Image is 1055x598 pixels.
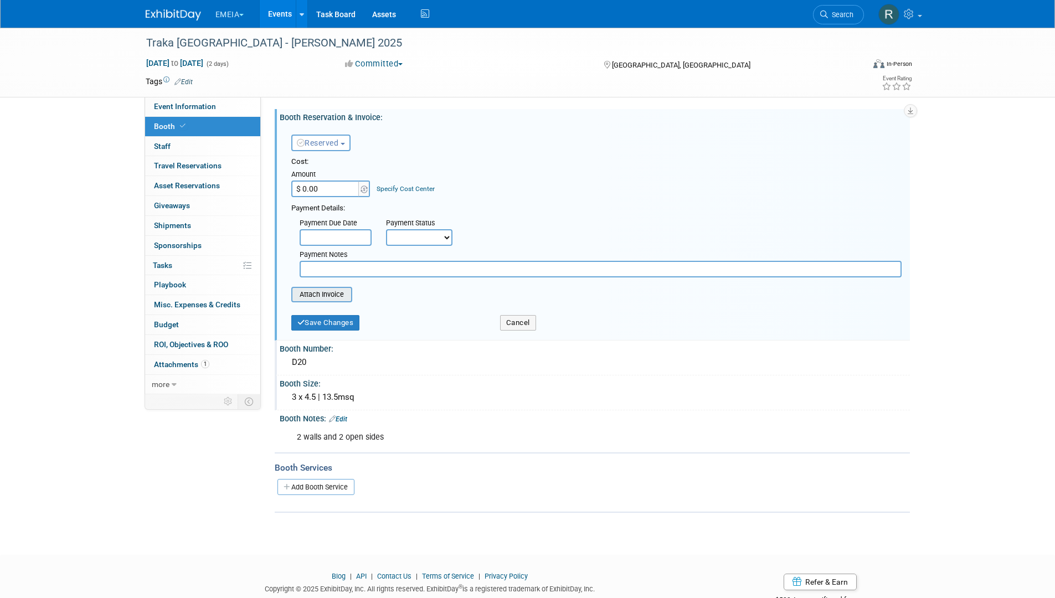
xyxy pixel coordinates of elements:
div: Payment Status [386,218,460,229]
a: Travel Reservations [145,156,260,176]
a: Sponsorships [145,236,260,255]
button: Save Changes [291,315,360,331]
a: API [356,572,367,580]
span: Giveaways [154,201,190,210]
span: Sponsorships [154,241,202,250]
a: Add Booth Service [277,479,354,495]
span: Shipments [154,221,191,230]
span: ROI, Objectives & ROO [154,340,228,349]
td: Personalize Event Tab Strip [219,394,238,409]
div: In-Person [886,60,912,68]
a: Refer & Earn [784,574,857,590]
div: Booth Reservation & Invoice: [280,109,910,123]
span: Asset Reservations [154,181,220,190]
a: ROI, Objectives & ROO [145,335,260,354]
a: Tasks [145,256,260,275]
span: Search [828,11,853,19]
a: Misc. Expenses & Credits [145,295,260,315]
span: | [347,572,354,580]
img: ExhibitDay [146,9,201,20]
div: D20 [288,354,902,371]
span: Playbook [154,280,186,289]
span: | [476,572,483,580]
div: Cost: [291,157,902,167]
span: Booth [154,122,188,131]
div: Payment Details: [291,200,902,214]
img: Rafaela Rupere [878,4,899,25]
img: Format-Inperson.png [873,59,884,68]
div: Amount [291,169,372,181]
a: Contact Us [377,572,411,580]
button: Cancel [500,315,536,331]
div: Booth Number: [280,341,910,354]
a: Booth [145,117,260,136]
span: Tasks [153,261,172,270]
span: 1 [201,360,209,368]
a: Staff [145,137,260,156]
a: Budget [145,315,260,334]
span: [DATE] [DATE] [146,58,204,68]
a: Edit [174,78,193,86]
div: Payment Due Date [300,218,369,229]
span: more [152,380,169,389]
span: [GEOGRAPHIC_DATA], [GEOGRAPHIC_DATA] [612,61,750,69]
i: Booth reservation complete [180,123,186,129]
div: Event Rating [882,76,912,81]
span: Event Information [154,102,216,111]
span: Attachments [154,360,209,369]
a: Privacy Policy [485,572,528,580]
div: Booth Size: [280,375,910,389]
button: Reserved [291,135,351,151]
td: Toggle Event Tabs [238,394,260,409]
div: Booth Services [275,462,910,474]
span: Reserved [297,138,339,147]
div: Booth Notes: [280,410,910,425]
span: to [169,59,180,68]
span: | [413,572,420,580]
span: Travel Reservations [154,161,222,170]
sup: ® [459,584,462,590]
a: Giveaways [145,196,260,215]
div: 2 walls and 2 open sides [289,426,788,448]
a: Search [813,5,864,24]
span: | [368,572,375,580]
a: more [145,375,260,394]
a: Edit [329,415,347,423]
div: Event Format [799,58,913,74]
span: Misc. Expenses & Credits [154,300,240,309]
span: (2 days) [205,60,229,68]
a: Specify Cost Center [377,185,435,193]
a: Terms of Service [422,572,474,580]
a: Attachments1 [145,355,260,374]
a: Blog [332,572,346,580]
div: Payment Notes [300,250,902,261]
td: Tags [146,76,193,87]
a: Event Information [145,97,260,116]
a: Playbook [145,275,260,295]
span: Budget [154,320,179,329]
div: 3 x 4.5 | 13.5msq [288,389,902,406]
div: Copyright © 2025 ExhibitDay, Inc. All rights reserved. ExhibitDay is a registered trademark of Ex... [146,581,715,594]
div: Traka [GEOGRAPHIC_DATA] - [PERSON_NAME] 2025 [142,33,847,53]
a: Shipments [145,216,260,235]
span: Staff [154,142,171,151]
a: Asset Reservations [145,176,260,195]
button: Committed [341,58,407,70]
